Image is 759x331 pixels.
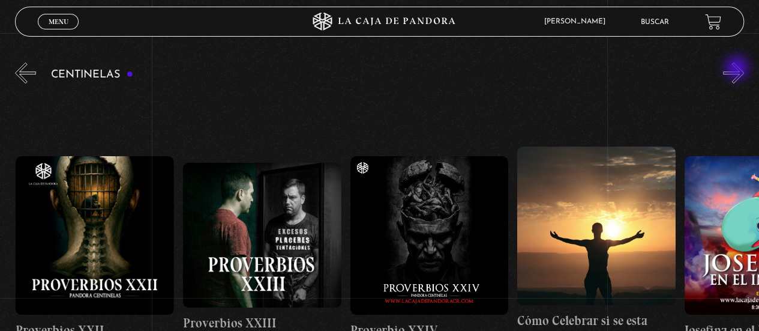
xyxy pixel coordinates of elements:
[15,62,36,84] button: Previous
[44,28,73,37] span: Cerrar
[705,14,721,30] a: View your shopping cart
[723,62,744,84] button: Next
[51,69,133,80] h3: Centinelas
[49,18,68,25] span: Menu
[538,18,617,25] span: [PERSON_NAME]
[641,19,669,26] a: Buscar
